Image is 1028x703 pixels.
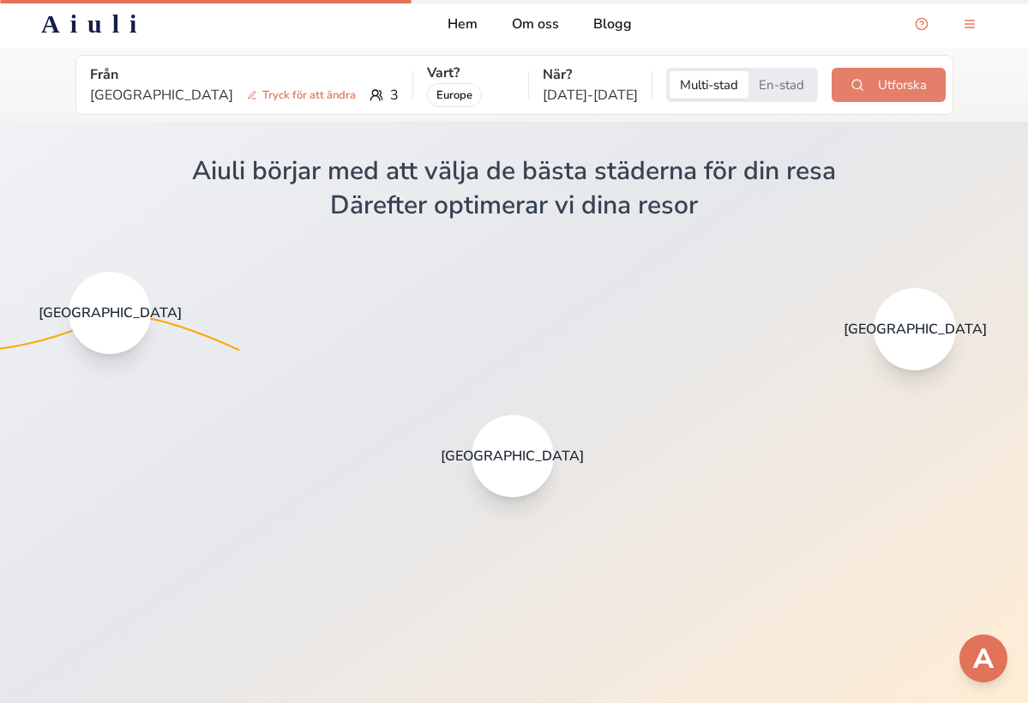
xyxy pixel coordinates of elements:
[963,638,1004,679] img: Support
[748,71,815,99] button: Single-city
[832,68,946,102] button: Utforska
[240,87,363,104] span: Tryck för att ändra
[593,14,632,34] a: Blogg
[844,321,987,338] span: [GEOGRAPHIC_DATA]
[512,14,559,34] a: Om oss
[448,14,478,34] a: Hem
[666,68,818,102] div: Trip style
[330,190,698,221] div: Därefter optimerar vi dina resor
[670,71,748,99] button: Multi-city
[441,448,584,465] span: [GEOGRAPHIC_DATA]
[41,9,147,39] h2: Aiuli
[14,9,174,39] a: Aiuli
[427,63,514,83] p: Vart?
[90,85,363,105] p: [GEOGRAPHIC_DATA]
[543,85,638,105] p: [DATE] - [DATE]
[543,64,638,85] p: När?
[953,7,987,41] button: menu-button
[39,304,182,321] span: [GEOGRAPHIC_DATA]
[905,7,939,41] button: Open support chat
[90,85,399,105] div: 3
[192,156,836,187] div: Aiuli börjar med att välja de bästa städerna för din resa
[427,83,482,107] div: Europe
[90,64,399,85] p: Från
[959,634,1007,682] button: Open support chat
